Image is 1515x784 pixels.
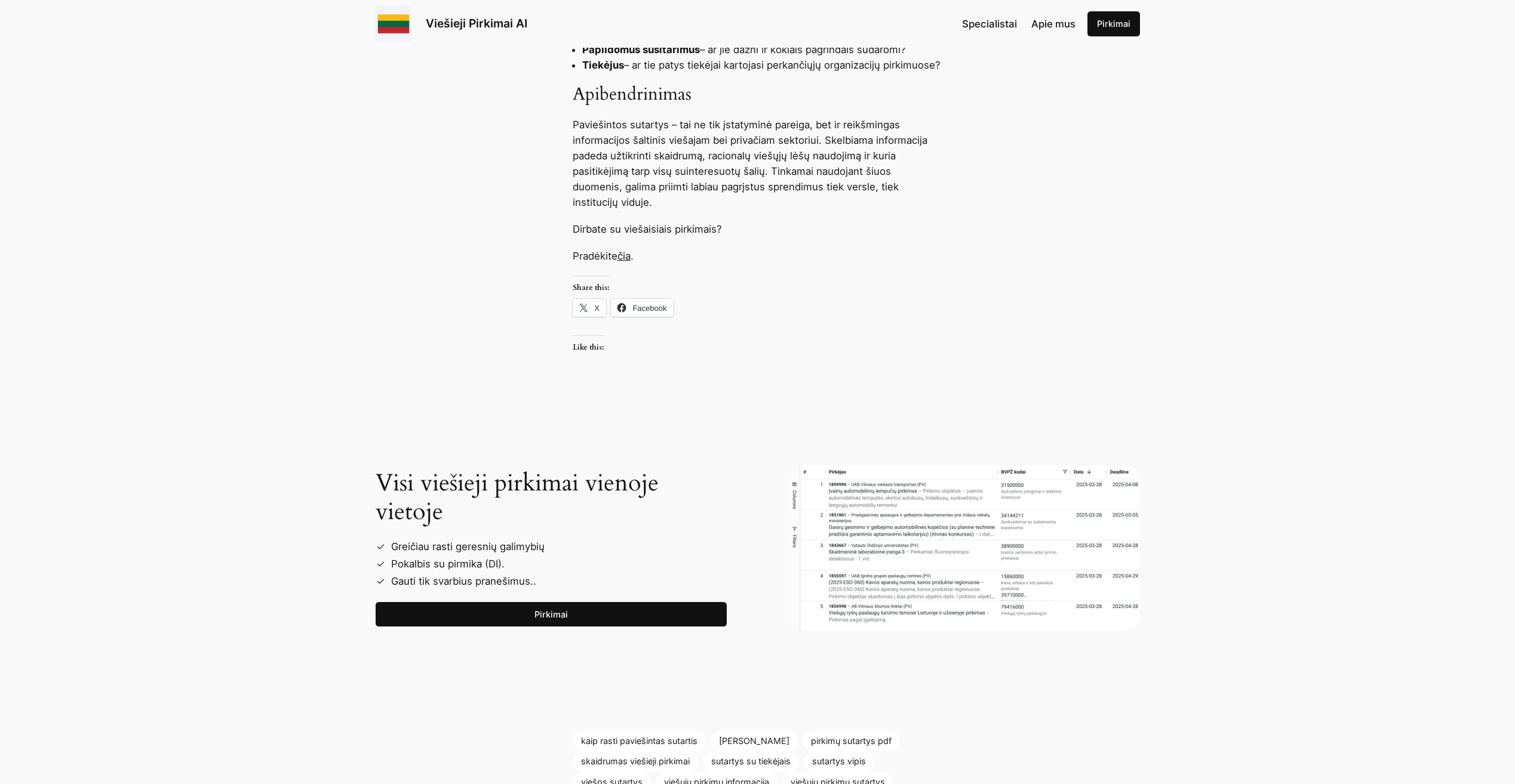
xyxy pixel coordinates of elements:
iframe: Like or Reblog [573,359,943,392]
span: Apie mus [1031,18,1075,30]
a: Pirkimai [376,602,727,627]
a: čia [617,250,631,262]
strong: Tiekėjus [582,59,624,71]
a: Apie mus [1031,16,1075,32]
h3: Share this: [573,276,609,292]
img: Viešieji pirkimai logo [376,6,411,42]
p: Paviešintos sutartys – tai ne tik įstatyminė pareiga, bet ir reikšmingas informacijos šaltinis vi... [573,117,943,210]
span: Facebook [632,304,666,313]
a: [PERSON_NAME] [711,731,798,751]
a: Facebook [611,299,674,317]
li: Pokalbis su pirmika (DI). [385,555,727,573]
a: X [573,299,606,317]
strong: Papildomus susitarimus [582,44,700,55]
a: Viešieji Pirkimai AI [426,16,527,30]
a: Pirkimai [1087,11,1140,36]
p: Pradėkite . [573,248,943,264]
li: Greičiau rasti geresnių galimybių [385,538,727,555]
li: – ar jie dažni ir kokiais pagrindais sudaromi? [582,42,943,57]
a: kaip rasti paviešintas sutartis [573,731,706,751]
p: Dirbate su viešaisiais pirkimais? [573,221,943,237]
span: X [594,304,600,313]
h2: Visi viešieji pirkimai vienoje vietoje [376,469,727,526]
li: – ar tie patys tiekėjai kartojasi perkančiųjų organizacijų pirkimuose? [582,57,943,73]
li: Gauti tik svarbius pranešimus.. [385,573,727,590]
a: skaidrumas viešieji pirkimai [573,751,698,771]
nav: Navigation [962,16,1075,32]
h3: Apibendrinimas [573,84,943,106]
h3: Like this: [573,335,604,351]
a: sutartys su tiekėjais [703,751,799,771]
a: Specialistai [962,16,1017,32]
a: pirkimų sutartys pdf [803,731,900,751]
span: Specialistai [962,18,1017,30]
a: sutartys vipis [804,751,874,771]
